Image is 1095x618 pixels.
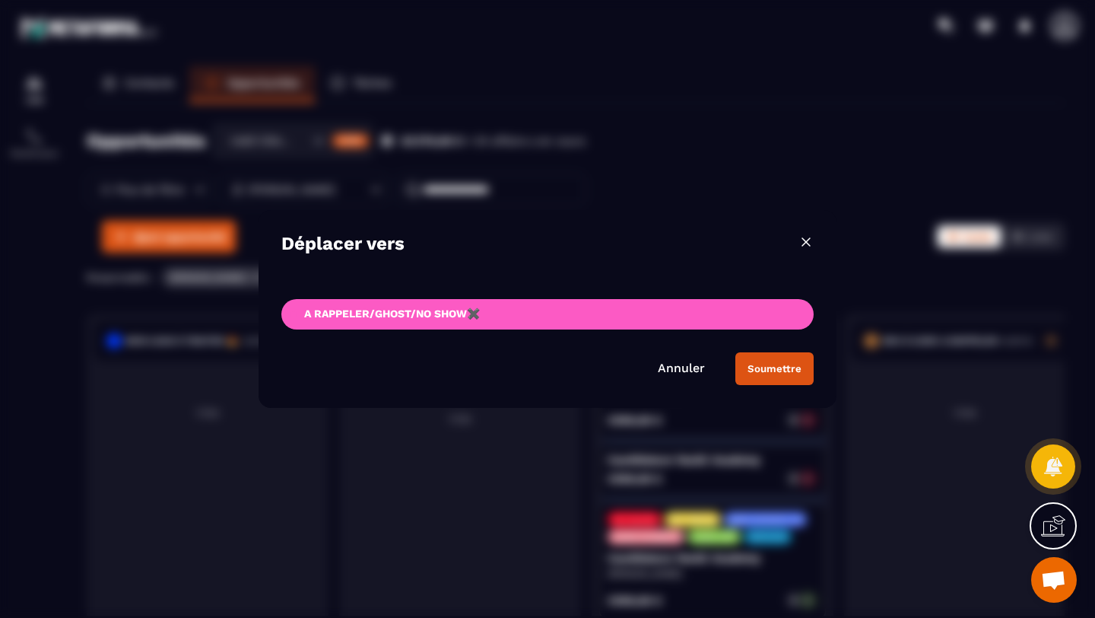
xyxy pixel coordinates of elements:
button: Soumettre [735,352,814,385]
div: Soumettre [747,363,801,374]
a: Annuler [658,361,705,375]
h4: Déplacer vers [281,233,405,254]
div: Ouvrir le chat [1031,557,1077,603]
img: close [798,234,814,250]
